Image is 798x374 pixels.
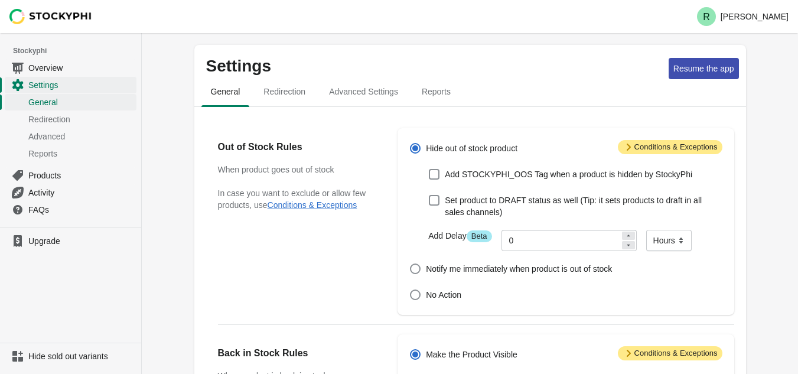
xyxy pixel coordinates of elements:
a: Upgrade [5,233,136,249]
button: Conditions & Exceptions [268,200,357,210]
span: Overview [28,62,134,74]
label: Add Delay [428,230,491,242]
span: Make the Product Visible [426,349,517,360]
a: FAQs [5,201,136,218]
span: Stockyphi [13,45,141,57]
h2: Back in Stock Rules [218,346,374,360]
span: Products [28,170,134,181]
a: Products [5,167,136,184]
span: Add STOCKYPHI_OOS Tag when a product is hidden by StockyPhi [445,168,692,180]
span: General [201,81,250,102]
a: Advanced [5,128,136,145]
a: Redirection [5,110,136,128]
span: Reports [28,148,134,160]
button: Advanced settings [317,76,410,107]
span: FAQs [28,204,134,216]
span: Set product to DRAFT status as well (Tip: it sets products to draft in all sales channels) [445,194,722,218]
a: Overview [5,59,136,76]
span: Notify me immediately when product is out of stock [426,263,612,275]
span: Redirection [28,113,134,125]
span: Hide out of stock product [426,142,517,154]
button: redirection [252,76,317,107]
span: Reports [412,81,460,102]
p: In case you want to exclude or allow few products, use [218,187,374,211]
a: Settings [5,76,136,93]
h3: When product goes out of stock [218,164,374,175]
span: Upgrade [28,235,134,247]
p: [PERSON_NAME] [721,12,789,21]
span: Redirection [254,81,315,102]
span: Beta [467,230,492,242]
span: Hide sold out variants [28,350,134,362]
text: R [703,12,710,22]
button: Avatar with initials R[PERSON_NAME] [692,5,793,28]
button: reports [410,76,462,107]
button: Resume the app [669,58,739,79]
span: Settings [28,79,134,91]
a: General [5,93,136,110]
a: Activity [5,184,136,201]
a: Reports [5,145,136,162]
span: Resume the app [673,64,734,73]
p: Settings [206,57,664,76]
span: Activity [28,187,134,199]
button: general [199,76,252,107]
span: Advanced [28,131,134,142]
h2: Out of Stock Rules [218,140,374,154]
a: Hide sold out variants [5,348,136,365]
span: Avatar with initials R [697,7,716,26]
img: Stockyphi [9,9,92,24]
span: Advanced Settings [320,81,408,102]
span: Conditions & Exceptions [618,140,722,154]
span: No Action [426,289,461,301]
span: General [28,96,134,108]
span: Conditions & Exceptions [618,346,722,360]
